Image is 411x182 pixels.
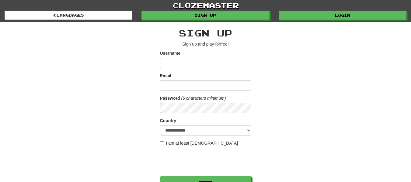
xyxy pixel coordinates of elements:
input: I am at least [DEMOGRAPHIC_DATA] [160,141,164,145]
h2: Sign up [160,28,251,38]
u: free [220,42,228,46]
a: Sign up [141,11,269,20]
label: Username [160,50,181,56]
label: Country [160,118,176,124]
em: (6 characters minimum) [181,96,226,101]
label: I am at least [DEMOGRAPHIC_DATA] [160,140,238,146]
p: Sign up and play for ! [160,41,251,47]
label: Password [160,95,180,101]
iframe: reCAPTCHA [160,149,253,173]
a: Languages [5,11,132,20]
a: Login [279,11,406,20]
label: Email [160,73,171,79]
